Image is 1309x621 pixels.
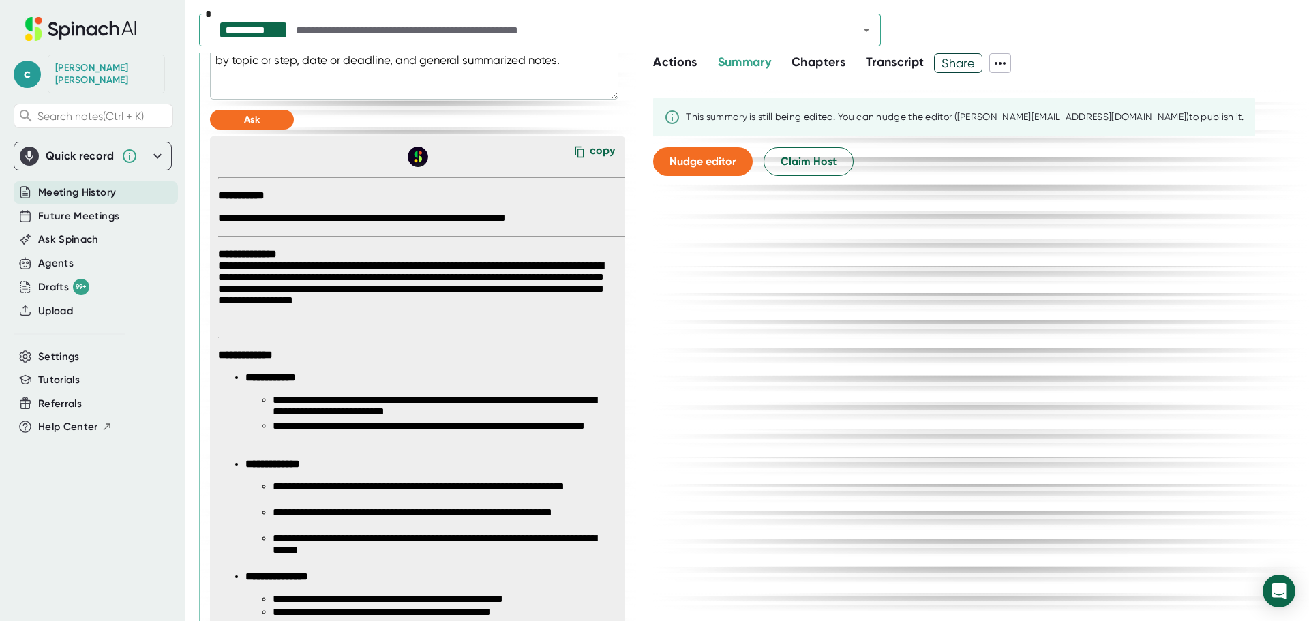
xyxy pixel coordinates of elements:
span: c [14,61,41,88]
span: Share [935,51,982,75]
button: Open [857,20,876,40]
button: Upload [38,303,73,319]
div: Quick record [46,149,115,163]
button: Nudge editor [653,147,753,176]
button: Summary [718,53,771,72]
div: 99+ [73,279,89,295]
button: Chapters [792,53,845,72]
span: Search notes (Ctrl + K) [37,110,144,123]
button: Tutorials [38,372,80,388]
span: Transcript [866,55,924,70]
button: Agents [38,256,74,271]
div: This summary is still being edited. You can nudge the editor ([PERSON_NAME][EMAIL_ADDRESS][DOMAIN... [686,111,1244,123]
span: Summary [718,55,771,70]
button: Drafts 99+ [38,279,89,295]
div: Drafts [38,279,89,295]
span: Chapters [792,55,845,70]
div: Quick record [20,142,166,170]
button: Meeting History [38,185,116,200]
div: Candace Aragon [55,62,157,86]
span: Nudge editor [669,155,736,168]
button: Ask [210,110,294,130]
button: Claim Host [764,147,854,176]
button: Transcript [866,53,924,72]
button: Referrals [38,396,82,412]
button: Help Center [38,419,112,435]
span: Actions [653,55,697,70]
button: Settings [38,349,80,365]
button: Future Meetings [38,209,119,224]
span: Claim Host [781,153,837,170]
div: copy [590,144,615,162]
button: Ask Spinach [38,232,99,247]
div: Open Intercom Messenger [1263,575,1295,607]
button: Share [934,53,982,73]
button: Actions [653,53,697,72]
span: Ask [244,114,260,125]
span: Help Center [38,419,98,435]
